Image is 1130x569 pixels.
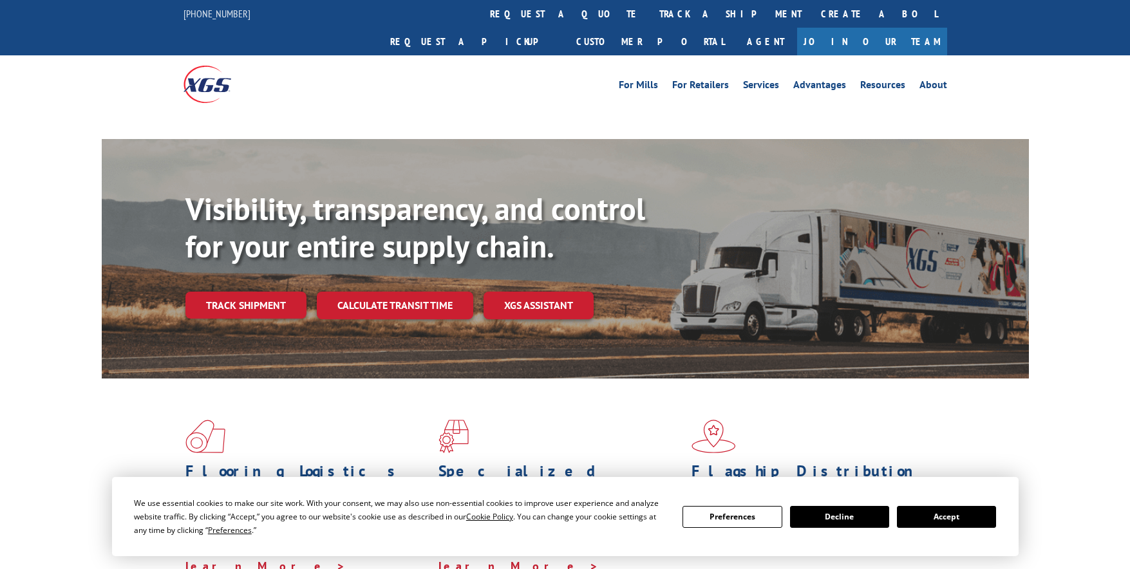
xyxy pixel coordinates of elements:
[112,477,1019,556] div: Cookie Consent Prompt
[184,7,250,20] a: [PHONE_NUMBER]
[897,506,996,528] button: Accept
[619,80,658,94] a: For Mills
[919,80,947,94] a: About
[692,543,852,558] a: Learn More >
[734,28,797,55] a: Agent
[790,506,889,528] button: Decline
[185,189,645,266] b: Visibility, transparency, and control for your entire supply chain.
[683,506,782,528] button: Preferences
[208,525,252,536] span: Preferences
[860,80,905,94] a: Resources
[317,292,473,319] a: Calculate transit time
[185,463,429,501] h1: Flooring Logistics Solutions
[438,463,682,501] h1: Specialized Freight Experts
[466,511,513,522] span: Cookie Policy
[692,420,736,453] img: xgs-icon-flagship-distribution-model-red
[672,80,729,94] a: For Retailers
[797,28,947,55] a: Join Our Team
[381,28,567,55] a: Request a pickup
[743,80,779,94] a: Services
[484,292,594,319] a: XGS ASSISTANT
[185,292,306,319] a: Track shipment
[185,420,225,453] img: xgs-icon-total-supply-chain-intelligence-red
[438,420,469,453] img: xgs-icon-focused-on-flooring-red
[692,463,935,501] h1: Flagship Distribution Model
[567,28,734,55] a: Customer Portal
[134,496,667,537] div: We use essential cookies to make our site work. With your consent, we may also use non-essential ...
[793,80,846,94] a: Advantages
